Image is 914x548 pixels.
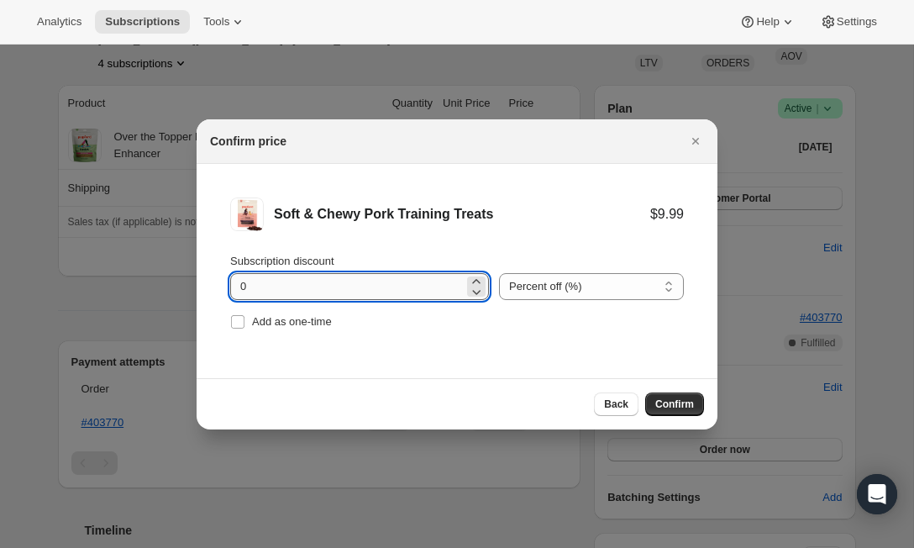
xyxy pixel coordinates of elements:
[274,206,650,223] div: Soft & Chewy Pork Training Treats
[645,393,704,416] button: Confirm
[810,10,887,34] button: Settings
[210,133,286,150] h2: Confirm price
[203,15,229,29] span: Tools
[684,129,707,153] button: Close
[837,15,877,29] span: Settings
[37,15,81,29] span: Analytics
[594,393,638,416] button: Back
[857,474,897,514] div: Open Intercom Messenger
[604,398,628,411] span: Back
[252,315,332,328] span: Add as one-time
[27,10,92,34] button: Analytics
[230,198,264,231] img: Soft & Chewy Pork Training Treats
[230,255,334,267] span: Subscription discount
[105,15,180,29] span: Subscriptions
[95,10,190,34] button: Subscriptions
[650,206,684,223] div: $9.99
[756,15,779,29] span: Help
[655,398,694,411] span: Confirm
[193,10,256,34] button: Tools
[729,10,806,34] button: Help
